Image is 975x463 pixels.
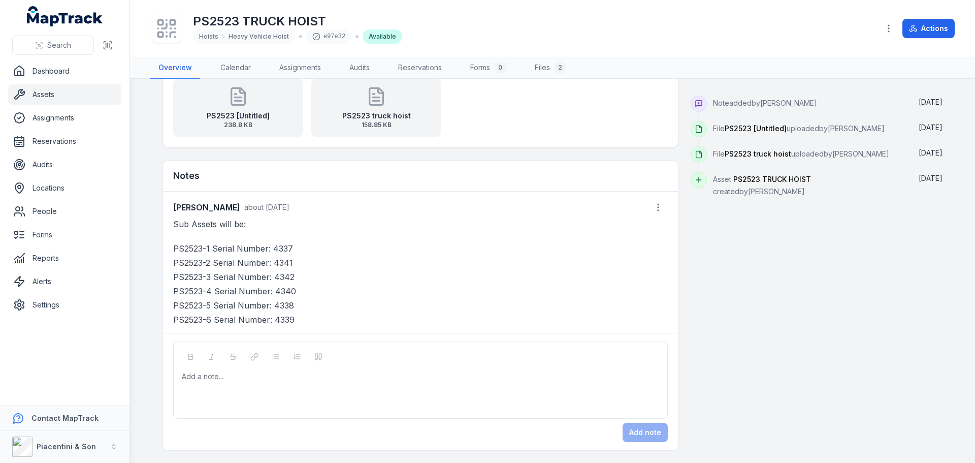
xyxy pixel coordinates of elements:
[306,29,351,44] div: e97e32
[494,61,506,74] div: 0
[244,203,289,211] span: about [DATE]
[173,201,240,213] strong: [PERSON_NAME]
[919,98,942,106] span: [DATE]
[173,241,668,327] p: PS2523-1 Serial Number: 4337 PS2523-2 Serial Number: 4341 PS2523-3 Serial Number: 4342 PS2523-4 S...
[462,57,514,79] a: Forms0
[919,148,942,157] span: [DATE]
[919,123,942,132] time: 03/07/2025, 3:50:40 pm
[342,121,411,129] span: 158.85 KB
[713,175,811,196] span: Asset created by [PERSON_NAME]
[207,111,270,121] strong: PS2523 [Untitled]
[342,111,411,121] strong: PS2523 truck hoist
[919,123,942,132] span: [DATE]
[244,203,289,211] time: 04/07/2025, 2:12:11 pm
[12,36,94,55] button: Search
[31,414,99,422] strong: Contact MapTrack
[8,271,121,292] a: Alerts
[37,442,96,451] strong: Piacentini & Son
[919,174,942,182] time: 03/07/2025, 3:14:39 pm
[8,84,121,105] a: Assets
[8,155,121,175] a: Audits
[919,148,942,157] time: 03/07/2025, 3:50:40 pm
[554,61,566,74] div: 2
[8,108,121,128] a: Assignments
[8,178,121,198] a: Locations
[173,217,668,231] p: Sub Assets will be:
[919,98,942,106] time: 04/07/2025, 2:12:11 pm
[363,29,402,44] div: Available
[733,175,811,183] span: PS2523 TRUCK HOIST
[173,169,200,183] h3: Notes
[8,131,121,151] a: Reservations
[8,61,121,81] a: Dashboard
[27,6,103,26] a: MapTrack
[390,57,450,79] a: Reservations
[725,124,787,133] span: PS2523 [Untitled]
[8,225,121,245] a: Forms
[47,40,71,50] span: Search
[919,174,942,182] span: [DATE]
[8,248,121,268] a: Reports
[527,57,574,79] a: Files2
[713,124,885,133] span: File uploaded by [PERSON_NAME]
[8,201,121,222] a: People
[199,33,218,41] span: Hoists
[713,99,817,107] span: Note added by [PERSON_NAME]
[212,57,259,79] a: Calendar
[341,57,378,79] a: Audits
[271,57,329,79] a: Assignments
[193,13,402,29] h1: PS2523 TRUCK HOIST
[902,19,955,38] button: Actions
[150,57,200,79] a: Overview
[207,121,270,129] span: 238.8 KB
[725,149,791,158] span: PS2523 truck hoist
[8,295,121,315] a: Settings
[229,33,289,41] span: Heavy Vehicle Hoist
[713,149,889,158] span: File uploaded by [PERSON_NAME]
